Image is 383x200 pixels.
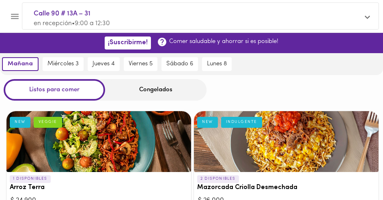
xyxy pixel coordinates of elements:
div: Listos para comer [4,79,105,101]
span: lunes 8 [207,60,227,68]
button: miércoles 3 [43,57,84,71]
h3: Arroz Terra [10,184,188,191]
button: Menu [5,6,25,26]
span: en recepción • 9:00 a 12:30 [34,20,110,27]
div: Mazorcada Criolla Desmechada [194,111,379,172]
span: sábado 6 [166,60,193,68]
div: VEGGIE [34,117,62,127]
button: mañana [2,57,39,71]
div: NEW [10,117,30,127]
div: NEW [197,117,218,127]
span: miércoles 3 [47,60,79,68]
div: Arroz Terra [6,111,191,172]
button: jueves 4 [88,57,120,71]
div: Congelados [105,79,207,101]
span: jueves 4 [93,60,115,68]
span: Calle 90 # 13A – 31 [34,9,359,19]
button: lunes 8 [202,57,232,71]
div: INDULGENTE [221,117,262,127]
span: ¡Suscribirme! [108,39,148,47]
h3: Mazorcada Criolla Desmechada [197,184,375,191]
button: ¡Suscribirme! [105,37,151,49]
span: viernes 5 [129,60,153,68]
p: 2 DISPONIBLES [197,175,239,183]
p: 1 DISPONIBLES [10,175,51,183]
button: viernes 5 [124,57,157,71]
iframe: Messagebird Livechat Widget [344,161,383,200]
button: sábado 6 [161,57,198,71]
p: Comer saludable y ahorrar si es posible! [169,37,278,46]
span: mañana [8,60,33,68]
